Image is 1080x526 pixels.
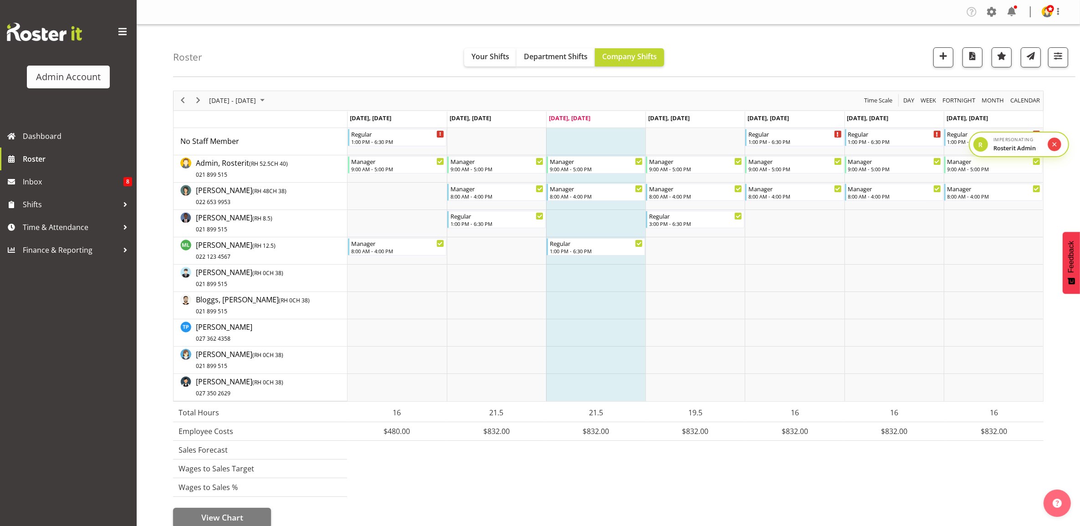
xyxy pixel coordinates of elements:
button: Department Shifts [517,48,595,66]
div: 9:00 AM - 5:00 PM [649,165,742,173]
div: Regular [550,239,643,248]
span: [PERSON_NAME] [196,240,276,261]
a: No Staff Member [180,136,239,147]
div: Manager [947,184,1040,193]
td: Black, Ian resource [174,265,348,292]
div: 1:00 PM - 6:30 PM [550,247,643,255]
td: Wages to Sales % [173,478,347,496]
div: previous period [175,91,190,110]
span: Dashboard [23,129,132,143]
div: 8:00 AM - 4:00 PM [748,193,841,200]
span: Time & Attendance [23,220,118,234]
td: Green, Fred resource [174,210,348,237]
div: Admin, Rosterit"s event - Manager Begin From Thursday, September 11, 2025 at 9:00:00 AM GMT+12:00... [646,156,744,174]
div: September 08 - 14, 2025 [206,91,270,110]
span: 021 899 515 [196,225,227,233]
button: Add a new shift [933,47,953,67]
span: [PERSON_NAME] [196,267,283,288]
div: 1:00 PM - 6:30 PM [351,138,444,145]
div: Manager [550,157,643,166]
div: Little, Mike"s event - Regular Begin From Wednesday, September 10, 2025 at 1:00:00 PM GMT+12:00 E... [547,238,645,255]
button: Filter Shifts [1048,47,1068,67]
span: [PERSON_NAME] [196,322,252,343]
td: Employee Costs [173,422,347,440]
div: Timeline Week of September 10, 2025 [173,91,1044,402]
div: 9:00 AM - 5:00 PM [550,165,643,173]
div: Admin, Rosterit"s event - Manager Begin From Sunday, September 14, 2025 at 9:00:00 AM GMT+12:00 E... [944,156,1043,174]
span: ( CH 38) [252,269,283,277]
div: next period [190,91,206,110]
a: [PERSON_NAME]027 362 4358 [196,322,252,343]
span: 027 362 4358 [196,335,230,342]
span: 8 [123,177,132,186]
td: Bloggs, Joe resource [174,292,348,319]
div: 3:00 PM - 6:30 PM [649,220,742,227]
div: Manager [351,239,444,248]
span: Finance & Reporting [23,243,118,257]
h4: Roster [173,52,202,62]
div: Doe, Jane"s event - Manager Begin From Friday, September 12, 2025 at 8:00:00 AM GMT+12:00 Ends At... [745,184,844,201]
span: Inbox [23,175,123,189]
button: Previous [177,95,189,106]
span: 022 123 4567 [196,253,230,260]
span: [DATE] - [DATE] [208,95,257,106]
button: Next [192,95,205,106]
div: 8:00 AM - 4:00 PM [450,193,543,200]
div: Green, Fred"s event - Regular Begin From Tuesday, September 9, 2025 at 1:00:00 PM GMT+12:00 Ends ... [447,211,546,228]
span: 021 899 515 [196,171,227,179]
td: $832.00 [645,422,745,440]
span: Feedback [1067,241,1075,273]
div: Manager [649,157,742,166]
button: Timeline Month [980,95,1006,106]
td: 21.5 [447,403,546,422]
span: [DATE], [DATE] [847,114,889,122]
button: Timeline Week [919,95,938,106]
div: 1:00 PM - 6:30 PM [748,138,841,145]
a: Bloggs, [PERSON_NAME](RH 0CH 38)021 899 515 [196,294,310,316]
td: White, Sally resource [174,347,348,374]
button: Timeline Day [902,95,916,106]
button: Your Shifts [464,48,517,66]
span: ( CH 38) [252,378,283,386]
span: ( ) [252,242,276,250]
td: $832.00 [845,422,944,440]
td: Pham, Thang resource [174,319,348,347]
button: Highlight an important date within the roster. [992,47,1012,67]
div: 9:00 AM - 5:00 PM [848,165,941,173]
div: No Staff Member"s event - Regular Begin From Sunday, September 14, 2025 at 1:00:00 PM GMT+12:00 E... [944,129,1043,146]
span: ( CH 40) [249,160,288,168]
div: Manager [550,184,643,193]
td: Wages to Sales Target [173,459,347,478]
span: 022 653 9953 [196,198,230,206]
span: 021 899 515 [196,307,227,315]
td: 16 [845,403,944,422]
span: ( CH 38) [252,351,283,359]
span: Shifts [23,198,118,211]
div: 1:00 PM - 6:30 PM [947,138,1040,145]
div: Regular [649,211,742,220]
div: Manager [748,184,841,193]
div: Manager [450,184,543,193]
button: Time Scale [863,95,894,106]
span: Admin, Rosterit [196,158,288,179]
div: Manager [649,184,742,193]
div: Manager [748,157,841,166]
button: Month [1009,95,1042,106]
span: Fortnight [942,95,976,106]
a: [PERSON_NAME](RH 0CH 38)021 899 515 [196,349,283,371]
span: RH 0 [254,378,266,386]
span: RH 0 [254,269,266,277]
span: [DATE], [DATE] [947,114,988,122]
div: Doe, Jane"s event - Manager Begin From Tuesday, September 9, 2025 at 8:00:00 AM GMT+12:00 Ends At... [447,184,546,201]
a: [PERSON_NAME](RH 0CH 38)021 899 515 [196,267,283,289]
div: Impersonating [993,136,1043,143]
button: Feedback - Show survey [1063,232,1080,294]
div: 8:00 AM - 4:00 PM [848,193,941,200]
div: Admin, Rosterit"s event - Manager Begin From Wednesday, September 10, 2025 at 9:00:00 AM GMT+12:0... [547,156,645,174]
td: Doe, Jane resource [174,183,348,210]
span: Week [920,95,937,106]
div: Regular [848,129,941,138]
span: [DATE], [DATE] [350,114,391,122]
span: ( CH 38) [279,296,310,304]
td: 16 [347,403,446,422]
